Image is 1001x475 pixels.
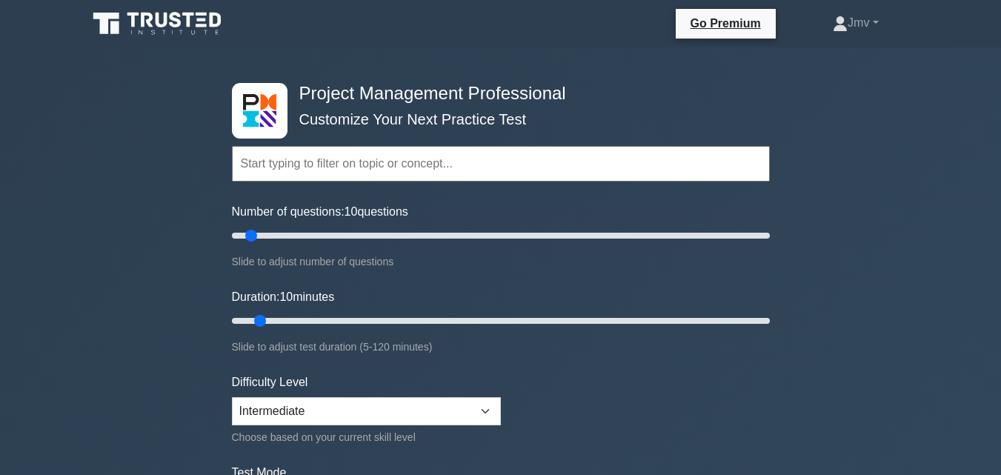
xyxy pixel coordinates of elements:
label: Duration: minutes [232,288,335,306]
label: Number of questions: questions [232,203,408,221]
label: Difficulty Level [232,373,308,391]
div: Slide to adjust test duration (5-120 minutes) [232,338,770,356]
div: Slide to adjust number of questions [232,253,770,270]
span: 10 [279,290,293,303]
h4: Project Management Professional [293,83,697,104]
span: 10 [345,205,358,218]
a: Go Premium [682,14,770,33]
div: Choose based on your current skill level [232,428,501,446]
a: Jmv [797,8,914,38]
input: Start typing to filter on topic or concept... [232,146,770,182]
